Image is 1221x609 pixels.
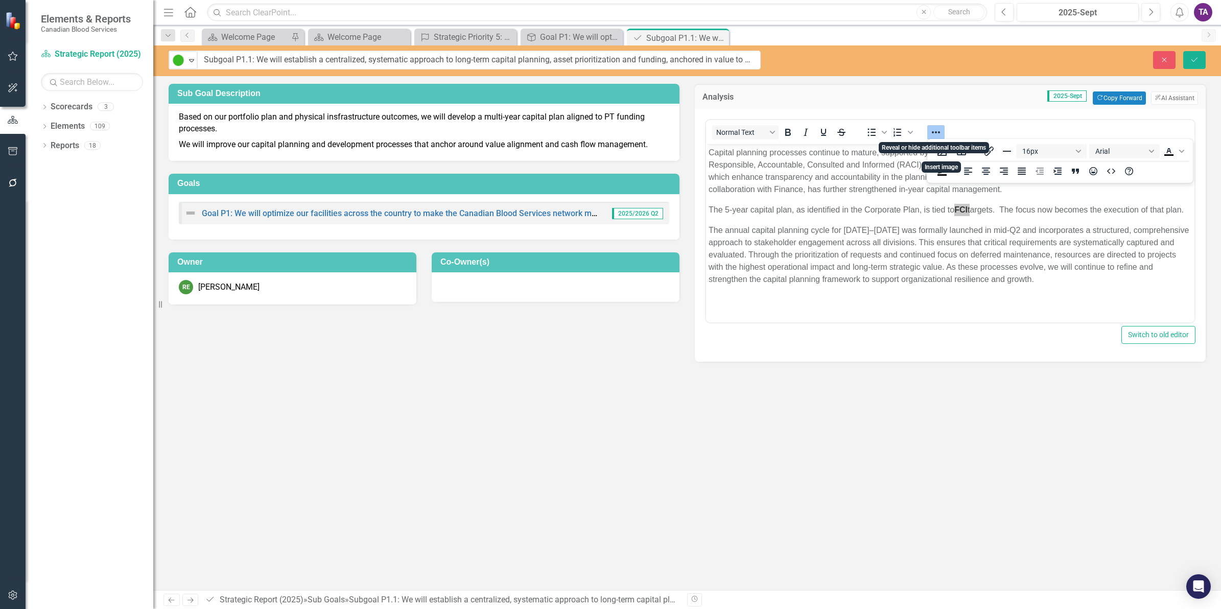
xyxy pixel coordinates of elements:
div: Numbered list [889,125,914,139]
p: We will improve our capital planning and development processes that anchor around value alignment... [179,137,669,151]
p: Based on our portfolio plan and physical insfrastructure outcomes, we will develop a multi-year c... [179,111,669,137]
button: Block Normal Text [712,125,779,139]
span: Normal Text [716,128,766,136]
div: 109 [90,122,110,131]
button: 2025-Sept [1017,3,1139,21]
button: Emojis [1084,164,1101,178]
iframe: Rich Text Area [706,144,1194,322]
button: Insert/edit link [980,144,997,158]
div: RE [179,280,193,294]
button: Font size 16px [1016,144,1086,158]
button: Align center [977,164,994,178]
div: Background color Black [933,164,959,178]
a: Goal P1: We will optimize our facilities across the country to make the Canadian Blood Services n... [202,208,726,218]
button: HTML Editor [1102,164,1119,178]
h3: Sub Goal Description [177,89,674,98]
h3: Analysis [702,92,787,102]
div: Open Intercom Messenger [1186,574,1211,599]
button: Insert image [933,144,951,158]
button: Align right [995,164,1012,178]
button: TA [1194,3,1212,21]
span: 2025/2026 Q2 [612,208,663,219]
input: This field is required [197,51,761,69]
div: Bullet list [863,125,888,139]
div: 18 [84,141,101,150]
h3: Goals [177,179,674,188]
button: Italic [797,125,814,139]
a: Elements [51,121,85,132]
button: Justify [1013,164,1030,178]
div: » » [205,594,679,606]
a: Goal P1: We will optimize our facilities across the country to make the Canadian Blood Services n... [523,31,620,43]
button: Increase indent [1048,164,1066,178]
button: Bold [779,125,796,139]
h3: Co-Owner(s) [440,257,674,267]
button: AI Assistant [1151,91,1198,105]
button: Font Arial [1089,144,1159,158]
button: Underline [815,125,832,139]
img: On Target [172,54,184,66]
span: Elements & Reports [41,13,131,25]
div: Goal P1: We will optimize our facilities across the country to make the Canadian Blood Services n... [540,31,620,43]
div: Subgoal P1.1: We will establish a centralized, systematic approach to long-term capital planning,... [349,595,990,604]
a: Scorecards [51,101,92,113]
div: [PERSON_NAME] [198,282,260,293]
button: Align left [959,164,976,178]
a: Strategic Report (2025) [41,49,143,60]
a: Sub Goals [308,595,345,604]
input: Search ClearPoint... [207,4,987,21]
button: Reveal or hide additional toolbar items [927,125,945,139]
div: 3 [98,103,114,111]
span: Search [948,8,970,16]
a: Reports [51,140,79,152]
div: 2025-Sept [1020,7,1135,19]
div: Welcome Page [221,31,289,43]
a: Welcome Page [311,31,408,43]
button: Horizontal line [998,144,1015,158]
button: Copy Forward [1093,91,1145,105]
small: Canadian Blood Services [41,25,131,33]
button: Help [1120,164,1137,178]
img: ClearPoint Strategy [5,12,23,30]
span: 2025-Sept [1047,90,1087,102]
a: Strategic Report (2025) [220,595,303,604]
span: 16px [1022,147,1072,155]
button: Search [933,5,984,19]
button: Strikethrough [833,125,850,139]
div: Strategic Priority 5: Enhance our digital and physical infrastructure: Physical infrastructure [434,31,514,43]
button: Switch to old editor [1121,326,1195,344]
img: Not Defined [184,207,197,219]
button: Blockquote [1066,164,1084,178]
a: Strategic Priority 5: Enhance our digital and physical infrastructure: Physical infrastructure [417,31,514,43]
div: Text color Black [1160,144,1185,158]
div: Subgoal P1.1: We will establish a centralized, systematic approach to long-term capital planning,... [646,32,726,44]
input: Search Below... [41,73,143,91]
h3: Owner [177,257,411,267]
div: Welcome Page [327,31,408,43]
button: Table [951,144,979,158]
button: Decrease indent [1030,164,1048,178]
span: Arial [1095,147,1145,155]
a: Welcome Page [204,31,289,43]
